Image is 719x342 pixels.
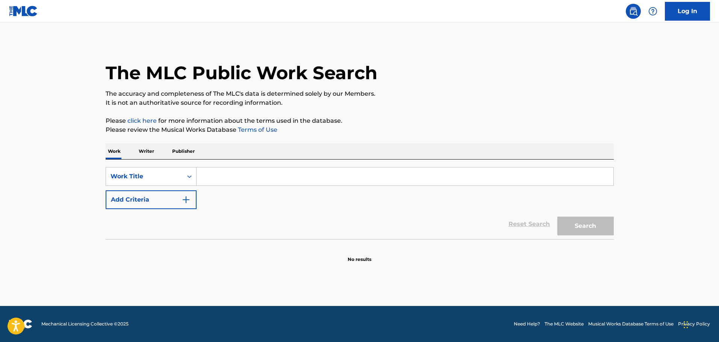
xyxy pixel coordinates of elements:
[665,2,710,21] a: Log In
[629,7,638,16] img: search
[106,190,197,209] button: Add Criteria
[106,143,123,159] p: Work
[236,126,277,133] a: Terms of Use
[678,321,710,327] a: Privacy Policy
[127,117,157,124] a: click here
[106,62,377,84] h1: The MLC Public Work Search
[9,319,32,328] img: logo
[106,125,614,134] p: Please review the Musical Works Database
[514,321,540,327] a: Need Help?
[41,321,129,327] span: Mechanical Licensing Collective © 2025
[545,321,584,327] a: The MLC Website
[681,306,719,342] iframe: Chat Widget
[170,143,197,159] p: Publisher
[106,167,614,239] form: Search Form
[110,172,178,181] div: Work Title
[182,195,191,204] img: 9d2ae6d4665cec9f34b9.svg
[136,143,156,159] p: Writer
[626,4,641,19] a: Public Search
[648,7,657,16] img: help
[106,89,614,98] p: The accuracy and completeness of The MLC's data is determined solely by our Members.
[348,247,371,263] p: No results
[645,4,660,19] div: Help
[106,98,614,107] p: It is not an authoritative source for recording information.
[9,6,38,17] img: MLC Logo
[684,313,688,336] div: Drag
[106,116,614,125] p: Please for more information about the terms used in the database.
[588,321,674,327] a: Musical Works Database Terms of Use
